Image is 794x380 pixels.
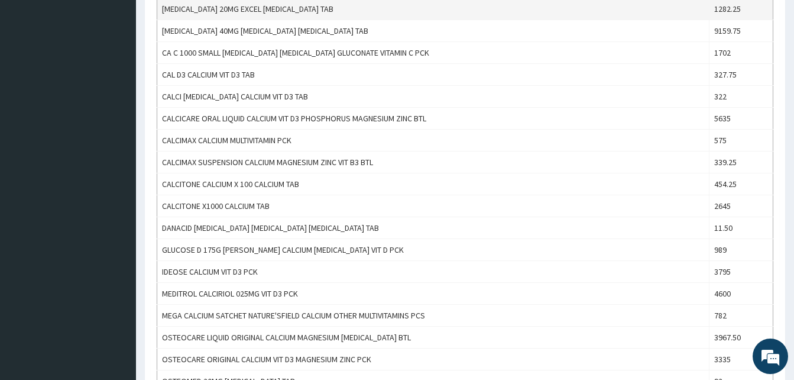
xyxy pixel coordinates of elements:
td: 327.75 [709,64,773,86]
td: 11.50 [709,217,773,239]
td: 5635 [709,108,773,130]
td: CALCI [MEDICAL_DATA] CALCIUM VIT D3 TAB [157,86,709,108]
td: 3967.50 [709,327,773,349]
td: MEGA CALCIUM SATCHET NATURE'SFIELD CALCIUM OTHER MULTIVITAMINS PCS [157,305,709,327]
td: 3335 [709,349,773,371]
td: 782 [709,305,773,327]
td: 339.25 [709,152,773,173]
img: d_794563401_company_1708531726252_794563401 [22,59,48,89]
td: 322 [709,86,773,108]
div: Minimize live chat window [194,6,222,34]
textarea: Type your message and hit 'Enter' [6,254,225,295]
td: 575 [709,130,773,152]
td: 3795 [709,261,773,283]
td: OSTEOCARE ORIGINAL CALCIUM VIT D3 MAGNESIUM ZINC PCK [157,349,709,371]
td: 2645 [709,195,773,217]
td: CALCICARE ORAL LIQUID CALCIUM VIT D3 PHOSPHORUS MAGNESIUM ZINC BTL [157,108,709,130]
td: 9159.75 [709,20,773,42]
td: [MEDICAL_DATA] 40MG [MEDICAL_DATA] [MEDICAL_DATA] TAB [157,20,709,42]
td: 4600 [709,283,773,305]
td: CALCIMAX SUSPENSION CALCIUM MAGNESIUM ZINC VIT B3 BTL [157,152,709,173]
div: Chat with us now [61,66,199,82]
td: OSTEOCARE LIQUID ORIGINAL CALCIUM MAGNESIUM [MEDICAL_DATA] BTL [157,327,709,349]
td: CALCITONE X1000 CALCIUM TAB [157,195,709,217]
td: CALCITONE CALCIUM X 100 CALCIUM TAB [157,173,709,195]
td: IDEOSE CALCIUM VIT D3 PCK [157,261,709,283]
td: CA C 1000 SMALL [MEDICAL_DATA] [MEDICAL_DATA] GLUCONATE VITAMIN C PCK [157,42,709,64]
td: DANACID [MEDICAL_DATA] [MEDICAL_DATA] [MEDICAL_DATA] TAB [157,217,709,239]
td: MEDITROL CALCIRIOL 025MG VIT D3 PCK [157,283,709,305]
td: CALCIMAX CALCIUM MULTIVITAMIN PCK [157,130,709,152]
td: 1702 [709,42,773,64]
td: 454.25 [709,173,773,195]
td: GLUCOSE D 175G [PERSON_NAME] CALCIUM [MEDICAL_DATA] VIT D PCK [157,239,709,261]
td: CAL D3 CALCIUM VIT D3 TAB [157,64,709,86]
td: 989 [709,239,773,261]
span: We're online! [69,114,163,234]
